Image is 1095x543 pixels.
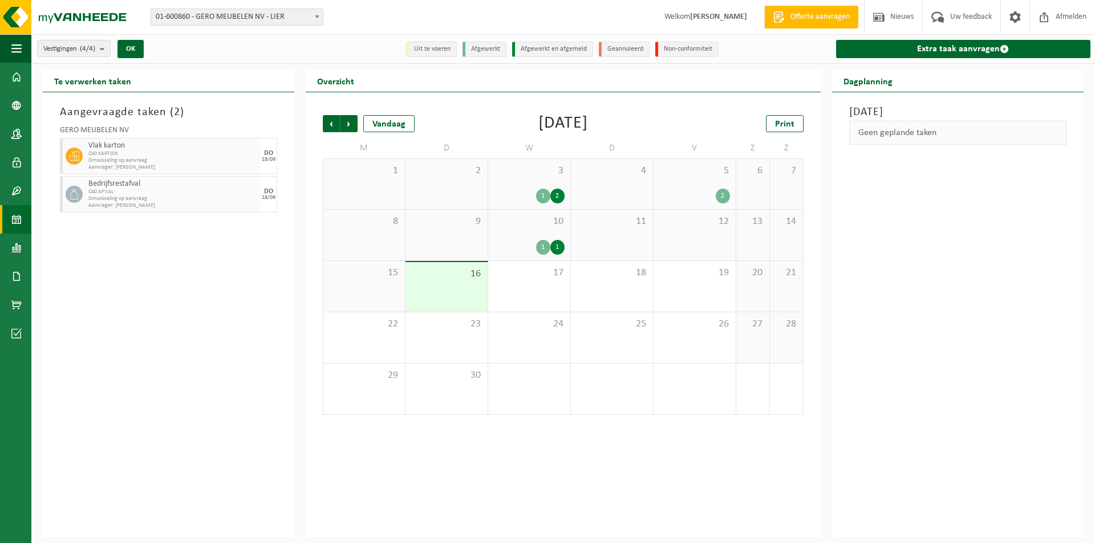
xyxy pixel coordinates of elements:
span: 13 [742,215,764,228]
td: M [323,138,405,158]
span: Vlak karton [88,141,257,150]
span: 01-600860 - GERO MEUBELEN NV - LIER [151,9,323,25]
span: Volgende [340,115,358,132]
span: Omwisseling op aanvraag [88,195,257,202]
button: Vestigingen(4/4) [37,40,111,57]
td: Z [736,138,770,158]
div: DO [264,150,273,157]
a: Print [766,115,804,132]
td: Z [770,138,804,158]
button: OK [117,40,144,58]
span: 7 [776,165,797,177]
span: Bedrijfsrestafval [88,179,257,189]
td: V [654,138,736,158]
div: 18/09 [262,157,275,162]
span: 01-600860 - GERO MEUBELEN NV - LIER [151,9,323,26]
span: 29 [329,369,399,382]
div: 1 [550,240,565,255]
td: D [405,138,488,158]
div: 2 [716,189,730,203]
span: 22 [329,318,399,330]
li: Afgewerkt [463,42,506,57]
h2: Te verwerken taken [43,70,143,92]
div: Vandaag [363,115,415,132]
span: 14 [776,215,797,228]
li: Afgewerkt en afgemeld [512,42,593,57]
span: 27 [742,318,764,330]
span: 19 [659,267,730,279]
li: Uit te voeren [405,42,457,57]
li: Non-conformiteit [655,42,719,57]
td: D [571,138,654,158]
span: 11 [577,215,647,228]
h3: [DATE] [849,104,1066,121]
span: 10 [494,215,565,228]
span: 5 [659,165,730,177]
div: DO [264,188,273,195]
div: [DATE] [538,115,588,132]
div: Geen geplande taken [849,121,1066,145]
div: 1 [536,240,550,255]
span: 21 [776,267,797,279]
span: 17 [494,267,565,279]
div: 2 [550,189,565,203]
li: Geannuleerd [599,42,650,57]
span: 2 [174,107,180,118]
h2: Dagplanning [832,70,904,92]
span: 2 [411,165,482,177]
span: 24 [494,318,565,330]
span: 20 [742,267,764,279]
span: 4 [577,165,647,177]
span: 28 [776,318,797,330]
span: Omwisseling op aanvraag [88,157,257,164]
span: 3 [494,165,565,177]
span: 30 [411,369,482,382]
span: C40 AFVAL [88,189,257,195]
strong: [PERSON_NAME] [690,13,747,21]
div: GERO MEUBELEN NV [60,126,277,138]
span: 16 [411,268,482,280]
span: 9 [411,215,482,228]
div: 1 [536,189,550,203]
div: 18/09 [262,195,275,201]
span: Offerte aanvragen [788,11,853,23]
h2: Overzicht [306,70,366,92]
span: 25 [577,318,647,330]
span: C40 KARTON [88,150,257,157]
span: 6 [742,165,764,177]
span: 23 [411,318,482,330]
span: 18 [577,267,647,279]
span: 12 [659,215,730,228]
span: Aanvrager: [PERSON_NAME] [88,164,257,171]
span: Aanvrager: [PERSON_NAME] [88,202,257,209]
span: 8 [329,215,399,228]
span: 26 [659,318,730,330]
h3: Aangevraagde taken ( ) [60,104,277,121]
span: 15 [329,267,399,279]
span: Print [775,120,794,129]
td: W [488,138,571,158]
a: Offerte aanvragen [764,6,858,28]
count: (4/4) [80,45,95,52]
span: 1 [329,165,399,177]
span: Vorige [323,115,340,132]
a: Extra taak aanvragen [836,40,1090,58]
span: Vestigingen [43,40,95,58]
